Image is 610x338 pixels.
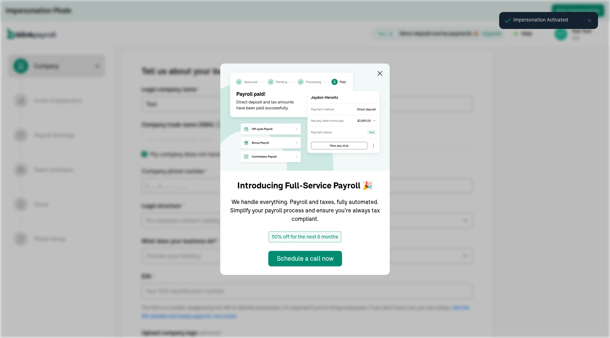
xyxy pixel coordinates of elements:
[277,254,334,263] div: Schedule a call now
[229,198,381,223] p: We handle everything. Payroll and taxes, fully automated. Simplify your payroll process and ensur...
[268,251,342,266] button: Schedule a call now
[220,64,390,171] img: announcement
[237,179,373,192] h1: Introducing Full-Service Payroll 🎉
[269,231,341,242] span: 50% off for the next 6 months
